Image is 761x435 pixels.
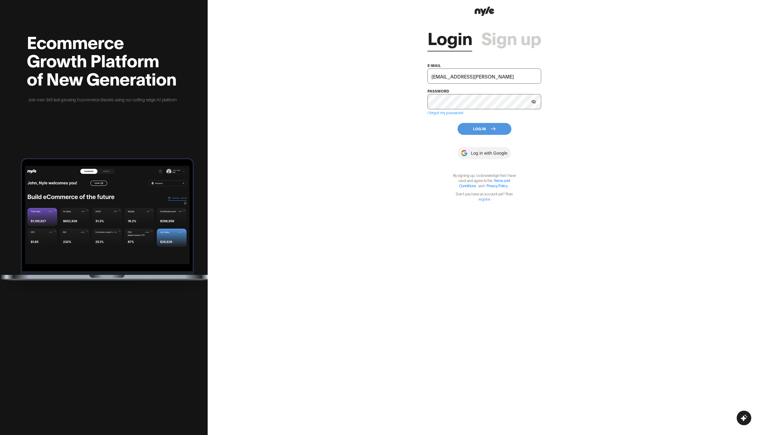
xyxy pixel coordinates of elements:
label: e-mail [427,63,441,68]
a: Terms and Conditions [459,178,510,188]
p: By signing up, I acknowledge that I have read and agree to the . [449,173,519,188]
label: password [427,89,449,93]
button: Log in with Google [458,147,511,159]
a: Sign up [481,28,541,47]
p: Don't you have an account yet? Then [449,191,519,202]
button: Log In [458,123,511,135]
p: Join over 349 fast growing Ecommerce Brands using our cutting edge AI platform [27,96,178,103]
a: Login [427,28,472,47]
span: and [477,183,486,188]
a: Privacy Policy [486,183,507,188]
a: I forgot my password [427,110,463,115]
h2: Ecommerce Growth Platform of New Generation [27,32,178,87]
a: register [479,197,490,201]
